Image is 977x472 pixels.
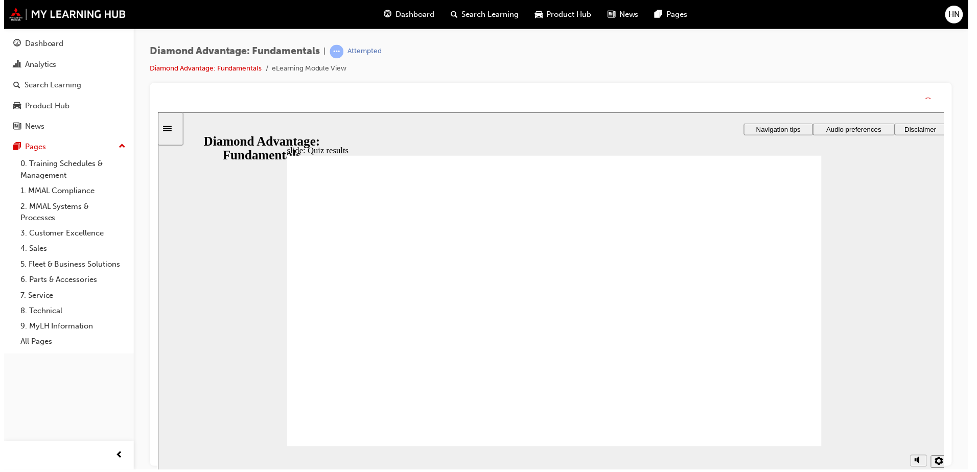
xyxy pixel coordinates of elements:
a: guage-iconDashboard [374,4,441,25]
a: Search Learning [4,76,126,95]
div: Product Hub [21,101,66,112]
a: 7. Service [12,289,126,305]
div: misc controls [752,336,793,369]
button: Audio preferences [659,11,741,23]
a: 0. Training Schedules & Management [12,157,126,184]
span: car-icon [9,102,17,111]
div: Pages [21,142,42,154]
span: chart-icon [9,61,17,70]
a: 1. MMAL Compliance [12,184,126,200]
span: pages-icon [9,144,17,153]
div: Analytics [21,59,53,71]
a: 9. MyLH Information [12,320,126,336]
span: guage-icon [9,40,17,49]
span: HN [950,9,961,20]
label: Zoom to fit [777,358,798,388]
span: Search Learning [460,9,518,20]
button: HN [946,6,964,23]
a: pages-iconPages [646,4,695,25]
a: car-iconProduct Hub [526,4,599,25]
a: 5. Fleet & Business Solutions [12,258,126,274]
span: pages-icon [655,8,662,21]
span: | [321,46,323,58]
button: settings [777,345,794,358]
span: Dashboard [394,9,433,20]
span: up-icon [115,141,122,154]
button: Pages [4,138,126,157]
a: 8. Technical [12,304,126,320]
span: prev-icon [112,452,120,464]
span: Diamond Advantage: Fundamentals [147,46,317,58]
div: Dashboard [21,38,60,50]
a: Analytics [4,56,126,75]
a: 4. Sales [12,242,126,258]
a: search-iconSearch Learning [441,4,526,25]
button: volume [757,344,773,356]
button: Disclaimer [741,11,793,23]
div: Search Learning [20,80,78,91]
button: Navigation tips [589,11,659,23]
span: Navigation tips [601,13,646,21]
a: Diamond Advantage: Fundamentals [147,64,259,73]
span: search-icon [449,8,456,21]
button: DashboardAnalyticsSearch LearningProduct HubNews [4,33,126,138]
div: News [21,121,40,133]
span: news-icon [9,123,17,132]
a: 3. Customer Excellence [12,227,126,243]
span: news-icon [607,8,615,21]
a: Product Hub [4,97,126,116]
span: guage-icon [382,8,390,21]
a: Dashboard [4,35,126,54]
img: mmal [5,8,123,21]
a: news-iconNews [599,4,646,25]
a: All Pages [12,336,126,351]
li: eLearning Module View [269,63,344,75]
a: News [4,117,126,136]
span: search-icon [9,81,16,90]
span: Disclaimer [751,13,782,21]
span: car-icon [534,8,542,21]
input: volume [758,357,824,365]
a: 6. Parts & Accessories [12,273,126,289]
span: learningRecordVerb_ATTEMPT-icon [328,45,341,59]
span: News [619,9,638,20]
span: Product Hub [546,9,591,20]
span: Audio preferences [672,13,727,21]
div: Attempted [345,47,380,57]
a: 2. MMAL Systems & Processes [12,200,126,227]
span: Pages [666,9,687,20]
